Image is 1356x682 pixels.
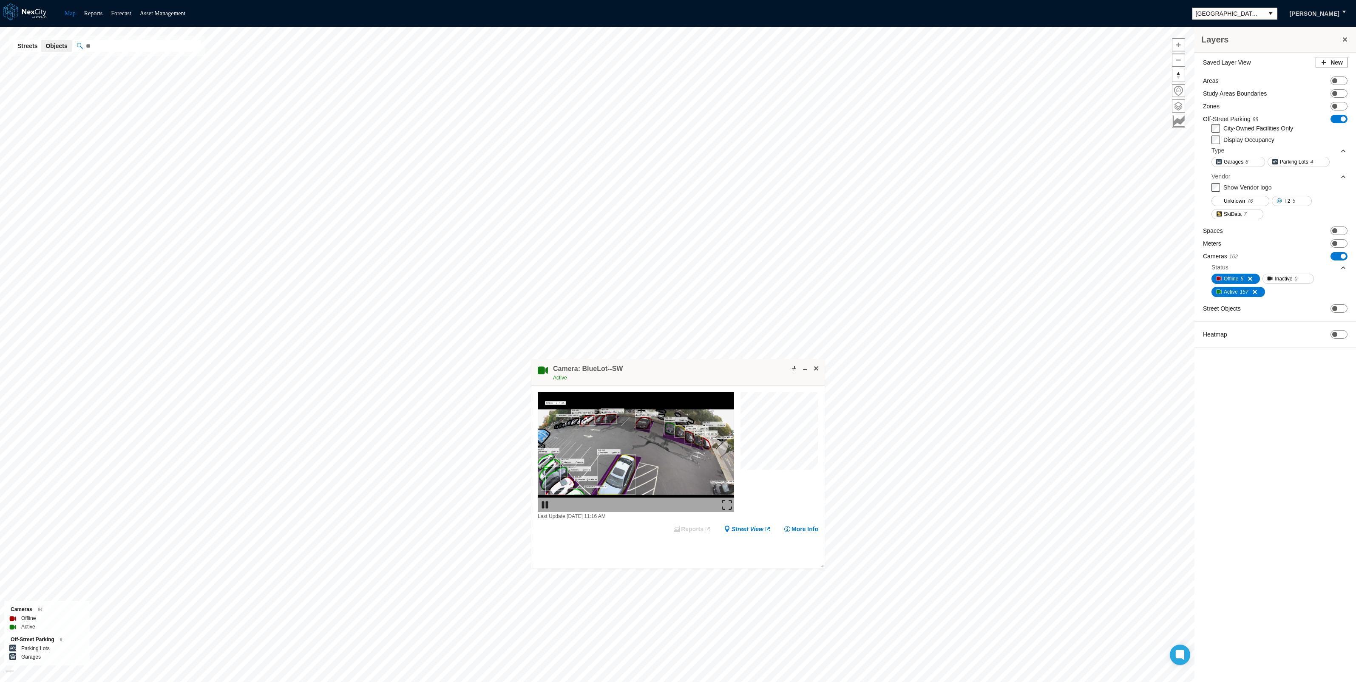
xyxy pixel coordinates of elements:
[1290,9,1339,18] span: [PERSON_NAME]
[1211,157,1265,167] button: Garages8
[1203,226,1223,235] label: Spaces
[1240,274,1243,283] span: 5
[1172,99,1185,113] button: Layers management
[4,670,14,679] a: Mapbox homepage
[84,10,103,17] a: Reports
[538,392,734,512] img: video
[1203,304,1241,313] label: Street Objects
[1284,197,1290,205] span: T2
[1203,76,1219,85] label: Areas
[1172,84,1185,97] button: Home
[1229,254,1238,260] span: 162
[1245,158,1248,166] span: 8
[1223,136,1274,143] label: Display Occupancy
[140,10,186,17] a: Asset Management
[17,42,37,50] span: Streets
[65,10,76,17] a: Map
[1211,274,1260,284] button: Offline5
[45,42,67,50] span: Objects
[1203,252,1238,261] label: Cameras
[1203,102,1220,110] label: Zones
[1262,274,1314,284] button: Inactive0
[732,525,763,533] span: Street View
[1295,274,1298,283] span: 0
[21,653,41,661] label: Garages
[21,614,36,623] label: Offline
[1211,261,1347,274] div: Status
[1280,158,1308,166] span: Parking Lots
[1211,146,1224,155] div: Type
[13,40,42,52] button: Streets
[1211,287,1265,297] button: Active157
[1224,274,1238,283] span: Offline
[1172,69,1185,82] span: Reset bearing to north
[1330,58,1343,67] span: New
[1172,54,1185,66] span: Zoom out
[21,623,35,631] label: Active
[540,500,550,510] img: play
[1172,39,1185,51] span: Zoom in
[60,637,62,642] span: 6
[1211,263,1228,272] div: Status
[1264,8,1277,20] button: select
[553,364,623,374] h4: Double-click to make header text selectable
[38,607,43,612] span: 94
[1310,158,1313,166] span: 4
[1211,196,1269,206] button: Unknown76
[1292,197,1295,205] span: 5
[1196,9,1260,18] span: [GEOGRAPHIC_DATA][PERSON_NAME]
[111,10,131,17] a: Forecast
[11,605,83,614] div: Cameras
[1203,239,1221,248] label: Meters
[1275,274,1292,283] span: Inactive
[1272,196,1312,206] button: T25
[724,525,771,533] a: Street View
[1223,125,1293,132] label: City-Owned Facilities Only
[1201,34,1341,45] h3: Layers
[1247,197,1253,205] span: 76
[1281,6,1348,21] button: [PERSON_NAME]
[1211,209,1263,219] button: SkiData7
[1172,38,1185,51] button: Zoom in
[1203,330,1227,339] label: Heatmap
[1211,172,1230,181] div: Vendor
[21,644,50,653] label: Parking Lots
[1316,57,1347,68] button: New
[1224,197,1245,205] span: Unknown
[1172,115,1185,128] button: Key metrics
[740,392,818,470] canvas: Map
[538,512,734,521] div: Last Update: [DATE] 11:16 AM
[11,635,83,644] div: Off-Street Parking
[1172,69,1185,82] button: Reset bearing to north
[553,375,567,381] span: Active
[791,525,818,533] span: More Info
[1203,89,1267,98] label: Study Areas Boundaries
[41,40,71,52] button: Objects
[722,500,732,510] img: expand
[1224,158,1243,166] span: Garages
[1223,184,1272,191] label: Show Vendor logo
[1224,288,1238,296] span: Active
[1203,115,1258,124] label: Off-Street Parking
[1253,116,1258,122] span: 88
[1240,288,1248,296] span: 157
[1224,210,1242,218] span: SkiData
[1268,157,1330,167] button: Parking Lots4
[784,525,818,533] button: More Info
[1203,58,1251,67] label: Saved Layer View
[1172,54,1185,67] button: Zoom out
[1244,210,1247,218] span: 7
[1211,144,1347,157] div: Type
[1211,170,1347,183] div: Vendor
[553,364,623,382] div: Double-click to make header text selectable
